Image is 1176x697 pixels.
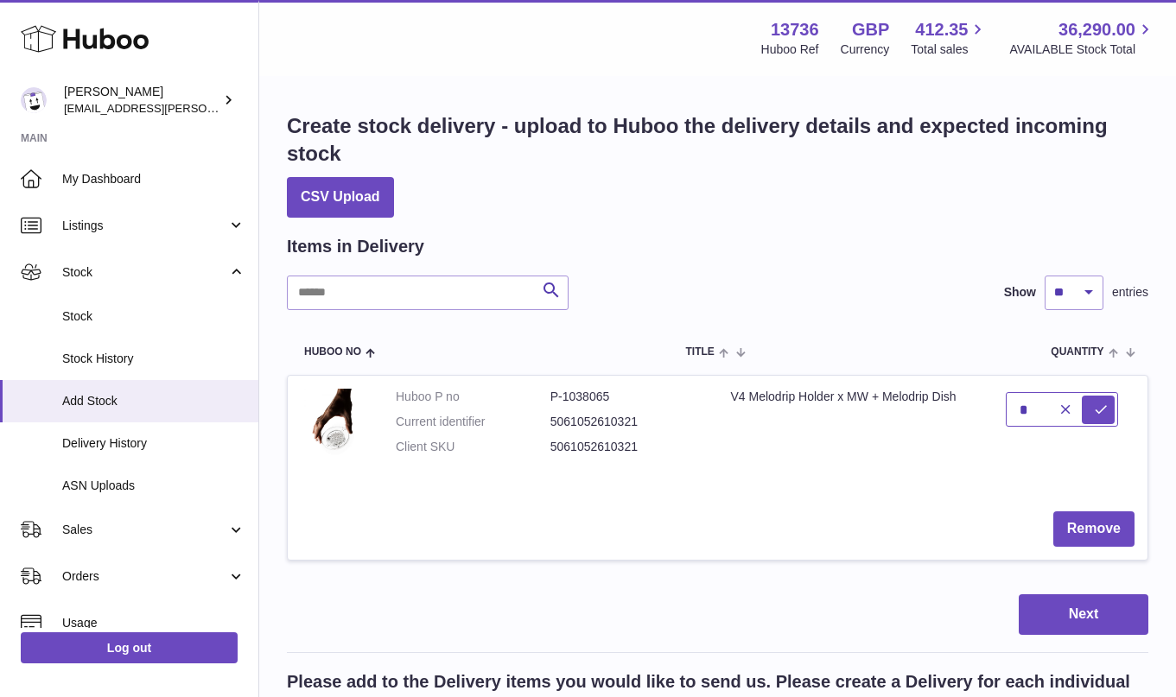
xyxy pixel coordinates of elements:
[62,351,245,367] span: Stock History
[62,478,245,494] span: ASN Uploads
[287,112,1148,168] h1: Create stock delivery - upload to Huboo the delivery details and expected incoming stock
[911,41,988,58] span: Total sales
[771,18,819,41] strong: 13736
[396,414,550,430] dt: Current identifier
[550,389,705,405] dd: P-1038065
[550,414,705,430] dd: 5061052610321
[685,346,714,358] span: Title
[396,439,550,455] dt: Client SKU
[62,308,245,325] span: Stock
[911,18,988,58] a: 412.35 Total sales
[287,177,394,218] button: CSV Upload
[1004,284,1036,301] label: Show
[62,568,227,585] span: Orders
[718,376,993,498] td: V4 Melodrip Holder x MW + Melodrip Dish
[396,389,550,405] dt: Huboo P no
[21,87,47,113] img: horia@orea.uk
[64,101,346,115] span: [EMAIL_ADDRESS][PERSON_NAME][DOMAIN_NAME]
[62,218,227,234] span: Listings
[852,18,889,41] strong: GBP
[761,41,819,58] div: Huboo Ref
[1019,594,1148,635] button: Next
[21,632,238,663] a: Log out
[62,264,227,281] span: Stock
[62,393,245,409] span: Add Stock
[1051,346,1103,358] span: Quantity
[62,435,245,452] span: Delivery History
[62,171,245,187] span: My Dashboard
[1009,18,1155,58] a: 36,290.00 AVAILABLE Stock Total
[287,235,424,258] h2: Items in Delivery
[1009,41,1155,58] span: AVAILABLE Stock Total
[301,389,370,481] img: V4 Melodrip Holder x MW + Melodrip Dish
[1053,511,1135,547] button: Remove
[915,18,968,41] span: 412.35
[62,522,227,538] span: Sales
[1112,284,1148,301] span: entries
[550,439,705,455] dd: 5061052610321
[1058,18,1135,41] span: 36,290.00
[841,41,890,58] div: Currency
[62,615,245,631] span: Usage
[304,346,361,358] span: Huboo no
[64,84,219,117] div: [PERSON_NAME]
